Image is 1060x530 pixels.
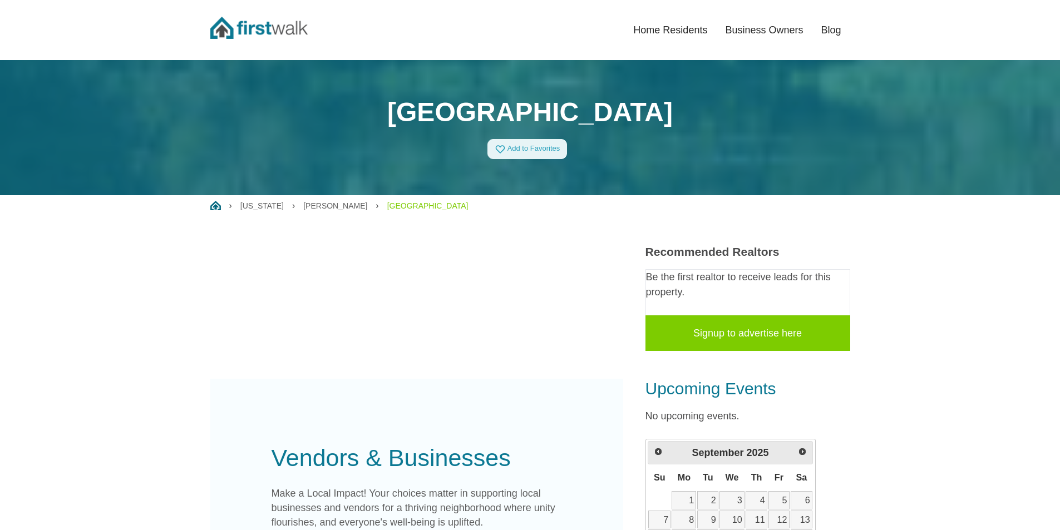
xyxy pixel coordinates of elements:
span: 2025 [747,447,769,458]
a: 12 [768,511,790,529]
h3: Upcoming Events [645,379,850,399]
span: Sunday [654,472,665,482]
a: 4 [746,491,767,509]
span: Wednesday [726,472,739,482]
span: September [692,447,743,458]
a: 7 [648,511,670,529]
a: 6 [791,491,812,509]
span: Saturday [796,472,807,482]
span: Monday [678,472,691,482]
div: Vendors & Businesses [272,440,562,476]
a: 9 [697,511,718,529]
p: Be the first realtor to receive leads for this property. [646,270,850,300]
span: Add to Favorites [507,145,560,153]
span: Thursday [751,472,762,482]
h1: [GEOGRAPHIC_DATA] [210,96,850,128]
a: [GEOGRAPHIC_DATA] [387,201,469,210]
p: Make a Local Impact! Your choices matter in supporting local businesses and vendors for a thrivin... [272,487,562,530]
a: Business Owners [716,18,812,42]
a: Home Residents [624,18,716,42]
span: Next [798,447,807,456]
a: Prev [649,443,667,460]
a: 3 [719,491,745,509]
a: 13 [791,511,812,529]
a: 11 [746,511,767,529]
h3: Recommended Realtors [645,245,850,259]
p: No upcoming events. [645,409,850,424]
a: 8 [672,511,696,529]
a: 10 [719,511,745,529]
span: Friday [775,472,783,482]
a: [US_STATE] [240,201,284,210]
a: Next [793,443,811,460]
a: Add to Favorites [487,139,568,159]
a: Signup to advertise here [645,315,850,351]
a: 5 [768,491,790,509]
span: Prev [654,447,663,456]
a: Blog [812,18,850,42]
span: Tuesday [703,472,713,482]
a: 1 [672,491,696,509]
a: 2 [697,491,718,509]
a: [PERSON_NAME] [303,201,367,210]
img: FirstWalk [210,17,308,39]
